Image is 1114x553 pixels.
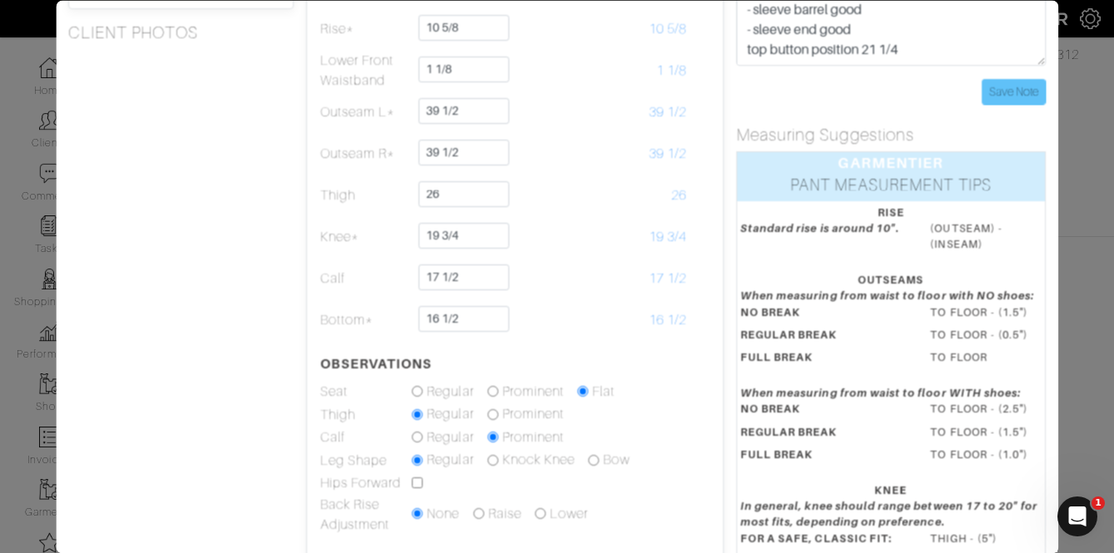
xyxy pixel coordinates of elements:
[728,447,918,469] dt: FULL BREAK
[728,350,918,373] dt: FULL BREAK
[656,63,686,78] span: 1 1/8
[319,472,412,494] td: Hips Forward
[737,174,1045,201] div: PANT MEASUREMENT TIPS
[740,482,1042,498] div: KNEE
[649,22,686,37] span: 10 5/8
[68,22,294,42] h5: CLIENT PHOTOS
[918,402,1054,417] dd: TO FLOOR - (2.5")
[428,382,474,402] label: Regular
[319,50,412,91] td: Lower Front Waistband
[728,304,918,327] dt: NO BREAK
[550,504,588,524] label: Lower
[319,216,412,258] td: Knee*
[918,327,1054,343] dd: TO FLOOR - (0.5")
[728,327,918,349] dt: REGULAR BREAK
[1092,496,1105,510] span: 1
[503,427,564,447] label: Prominent
[319,175,412,216] td: Thigh
[319,341,412,381] th: OBSERVATIONS
[319,427,412,450] td: Calf
[728,531,918,553] dt: FOR A SAFE, CLASSIC FIT:
[740,501,1038,529] em: In general, knee should range between 17 to 20" for most fits, depending on preference.
[649,105,686,120] span: 39 1/2
[503,451,576,471] label: Knock Knee
[319,133,412,175] td: Outseam R*
[728,424,918,447] dt: REGULAR BREAK
[488,504,522,524] label: Raise
[319,91,412,133] td: Outseam L*
[740,205,1042,220] div: RISE
[740,222,899,235] em: Standard rise is around 10".
[319,258,412,299] td: Calf
[649,271,686,286] span: 17 1/2
[736,125,1046,145] h5: Measuring Suggestions
[740,290,1034,303] em: When measuring from waist to floor with NO shoes:
[918,531,1054,546] dd: THIGH - (5")
[319,8,412,50] td: Rise*
[319,299,412,341] td: Bottom*
[918,350,1054,366] dd: TO FLOOR
[671,188,686,203] span: 26
[503,382,564,402] label: Prominent
[428,405,474,425] label: Regular
[649,230,686,244] span: 19 3/4
[428,504,460,524] label: None
[428,427,474,447] label: Regular
[918,424,1054,440] dd: TO FLOOR - (1.5")
[319,494,412,536] td: Back Rise Adjustment
[918,304,1054,320] dd: TO FLOOR - (1.5")
[319,381,412,404] td: Seat
[740,273,1042,289] div: OUTSEAMS
[918,447,1054,462] dd: TO FLOOR - (1.0")
[740,388,1021,400] em: When measuring from waist to floor WITH shoes:
[1057,496,1097,536] iframe: Intercom live chat
[593,382,616,402] label: Flat
[428,451,474,471] label: Regular
[604,451,631,471] label: Bow
[982,79,1046,105] input: Save Note
[319,404,412,427] td: Thigh
[918,220,1054,252] dd: (OUTSEAM) - (INSEAM)
[649,313,686,328] span: 16 1/2
[649,146,686,161] span: 39 1/2
[503,405,564,425] label: Prominent
[728,402,918,424] dt: NO BREAK
[319,450,412,473] td: Leg Shape
[737,152,1045,174] div: GARMENTIER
